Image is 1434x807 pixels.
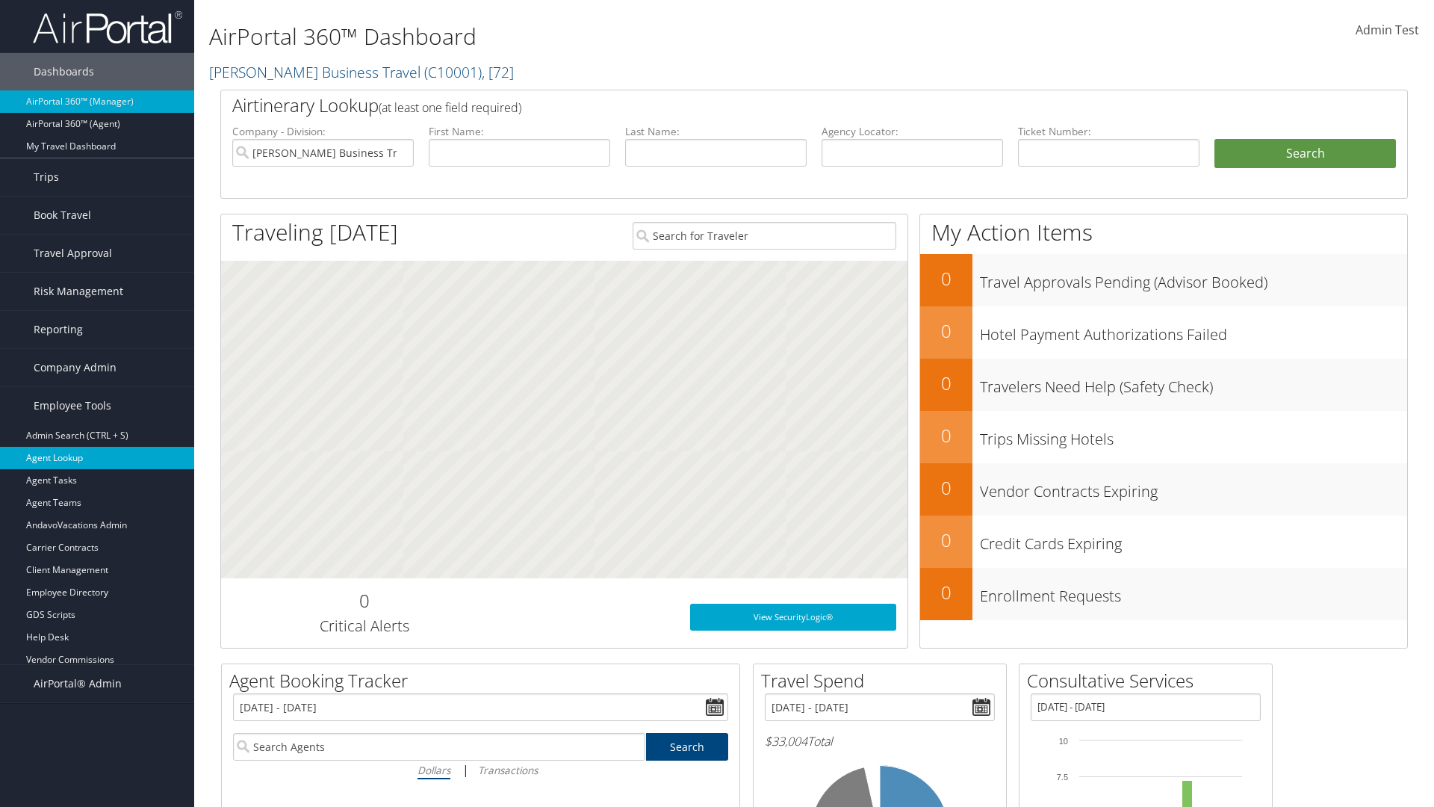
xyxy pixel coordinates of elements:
[429,124,610,139] label: First Name:
[920,306,1407,359] a: 0Hotel Payment Authorizations Failed
[980,578,1407,607] h3: Enrollment Requests
[232,616,496,637] h3: Critical Alerts
[980,369,1407,398] h3: Travelers Need Help (Safety Check)
[1356,7,1419,54] a: Admin Test
[34,311,83,348] span: Reporting
[822,124,1003,139] label: Agency Locator:
[1057,773,1068,782] tspan: 7.5
[34,158,59,196] span: Trips
[34,273,123,310] span: Risk Management
[625,124,807,139] label: Last Name:
[920,318,972,344] h2: 0
[229,668,739,693] h2: Agent Booking Tracker
[379,99,521,116] span: (at least one field required)
[1018,124,1199,139] label: Ticket Number:
[920,516,1407,568] a: 0Credit Cards Expiring
[980,474,1407,502] h3: Vendor Contracts Expiring
[920,528,972,553] h2: 0
[34,197,91,234] span: Book Travel
[920,580,972,605] h2: 0
[209,62,514,82] a: [PERSON_NAME] Business Travel
[233,733,645,761] input: Search Agents
[34,387,111,424] span: Employee Tools
[920,359,1407,411] a: 0Travelers Need Help (Safety Check)
[761,668,1006,693] h2: Travel Spend
[920,266,972,291] h2: 0
[209,21,1016,52] h1: AirPortal 360™ Dashboard
[33,10,182,45] img: airportal-logo.png
[980,265,1407,293] h3: Travel Approvals Pending (Advisor Booked)
[920,475,972,501] h2: 0
[232,217,398,248] h1: Traveling [DATE]
[920,254,1407,306] a: 0Travel Approvals Pending (Advisor Booked)
[1356,22,1419,38] span: Admin Test
[765,733,995,749] h6: Total
[920,411,1407,463] a: 0Trips Missing Hotels
[920,217,1407,248] h1: My Action Items
[482,62,514,82] span: , [ 72 ]
[34,235,112,272] span: Travel Approval
[34,665,122,702] span: AirPortal® Admin
[418,763,450,777] i: Dollars
[233,761,728,779] div: |
[1059,737,1068,746] tspan: 10
[980,317,1407,345] h3: Hotel Payment Authorizations Failed
[232,588,496,613] h2: 0
[690,604,896,631] a: View SecurityLogic®
[920,371,972,396] h2: 0
[646,733,729,761] a: Search
[1214,139,1396,169] button: Search
[920,568,1407,620] a: 0Enrollment Requests
[633,222,896,250] input: Search for Traveler
[1027,668,1272,693] h2: Consultative Services
[478,763,538,777] i: Transactions
[980,526,1407,554] h3: Credit Cards Expiring
[34,349,117,386] span: Company Admin
[232,124,414,139] label: Company - Division:
[424,62,482,82] span: ( C10001 )
[34,53,94,90] span: Dashboards
[980,421,1407,450] h3: Trips Missing Hotels
[920,463,1407,516] a: 0Vendor Contracts Expiring
[920,423,972,448] h2: 0
[765,733,807,749] span: $33,004
[232,93,1297,118] h2: Airtinerary Lookup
